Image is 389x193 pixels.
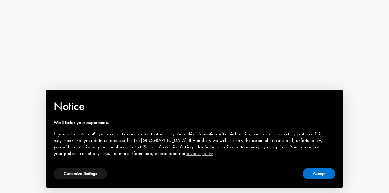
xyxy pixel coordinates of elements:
a: privacy policy [186,150,213,156]
button: Close this notice [325,92,340,107]
span: × [331,94,335,104]
div: If you select "Accept", you accept this and agree that we may share this information with third p... [54,131,325,157]
div: We'll tailor your experience. [54,119,325,126]
button: Customize Settings [54,168,107,179]
h2: Notice [54,98,325,114]
button: Accept [303,168,335,179]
